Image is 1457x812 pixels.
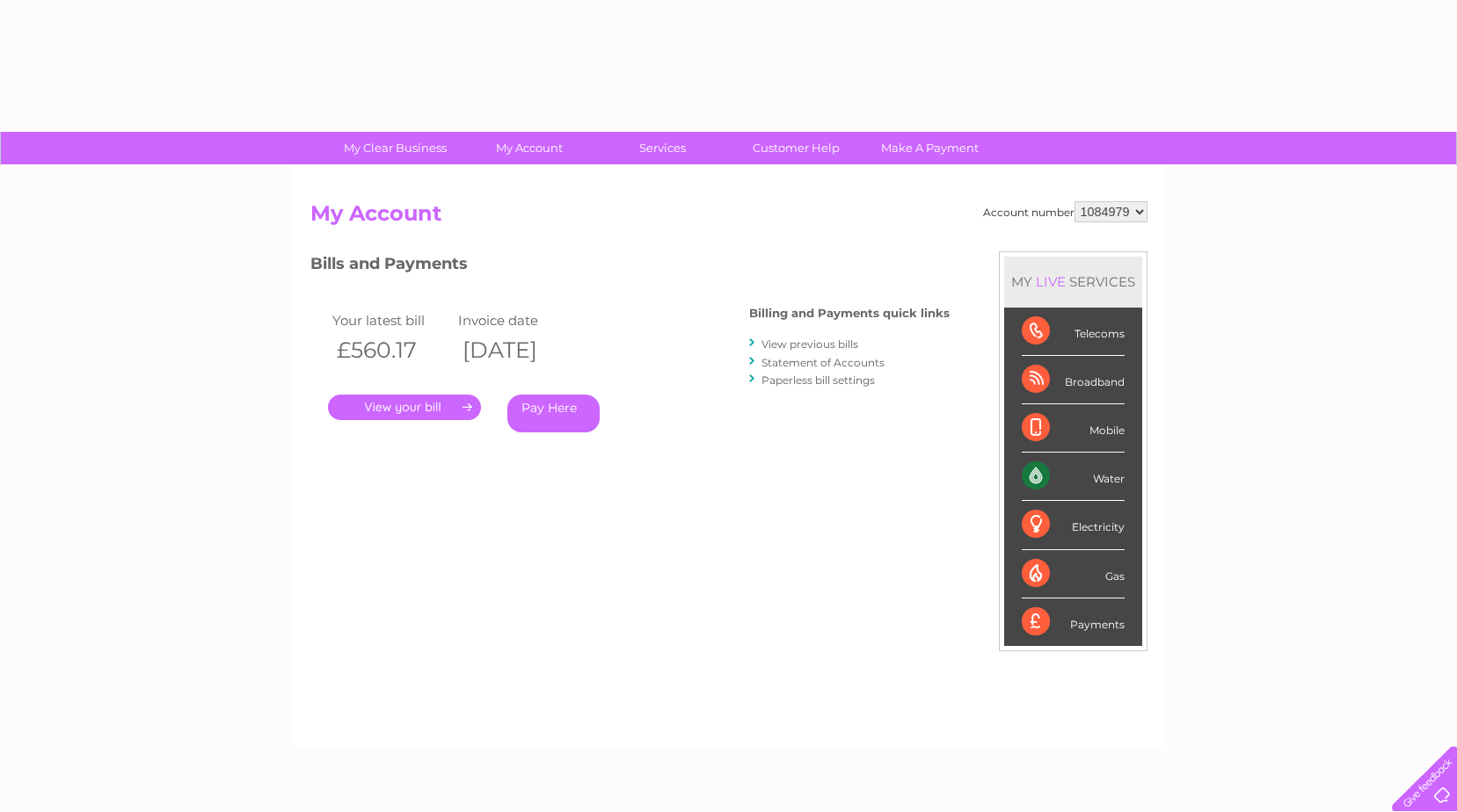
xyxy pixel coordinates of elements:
h4: Billing and Payments quick links [749,307,950,320]
div: LIVE [1032,273,1069,290]
a: My Account [456,132,601,164]
h3: Bills and Payments [310,251,950,282]
a: Paperless bill settings [761,373,875,387]
td: Your latest bill [328,308,455,332]
div: Water [1022,453,1125,501]
div: MY SERVICES [1004,257,1142,307]
td: Invoice date [454,308,580,332]
div: Mobile [1022,404,1125,453]
th: £560.17 [328,332,455,368]
div: Payments [1022,598,1125,646]
h2: My Account [310,201,1147,235]
a: Make A Payment [857,132,1002,164]
div: Electricity [1022,501,1125,549]
a: Statement of Accounts [761,356,885,369]
a: View previous bills [761,337,858,351]
div: Gas [1022,550,1125,598]
div: Broadband [1022,356,1125,404]
a: My Clear Business [323,132,468,164]
div: Account number [983,201,1147,222]
div: Telecoms [1022,308,1125,356]
th: [DATE] [454,332,580,368]
a: Services [590,132,735,164]
a: Pay Here [507,395,600,432]
a: . [328,395,481,420]
a: Customer Help [724,132,869,164]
